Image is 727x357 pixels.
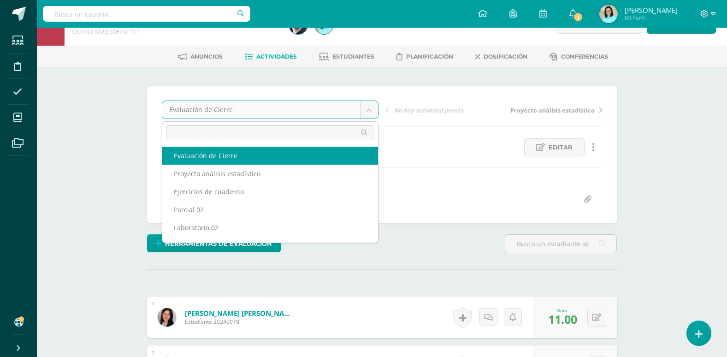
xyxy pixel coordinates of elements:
[162,165,378,183] div: Proyecto análisis estadístico
[162,219,378,237] div: Laboratorio 02
[162,183,378,201] div: Ejercicios de cuaderno
[162,237,378,255] div: Parcial 01
[162,147,378,165] div: Evaluación de Cierre
[162,201,378,219] div: Parcial 02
